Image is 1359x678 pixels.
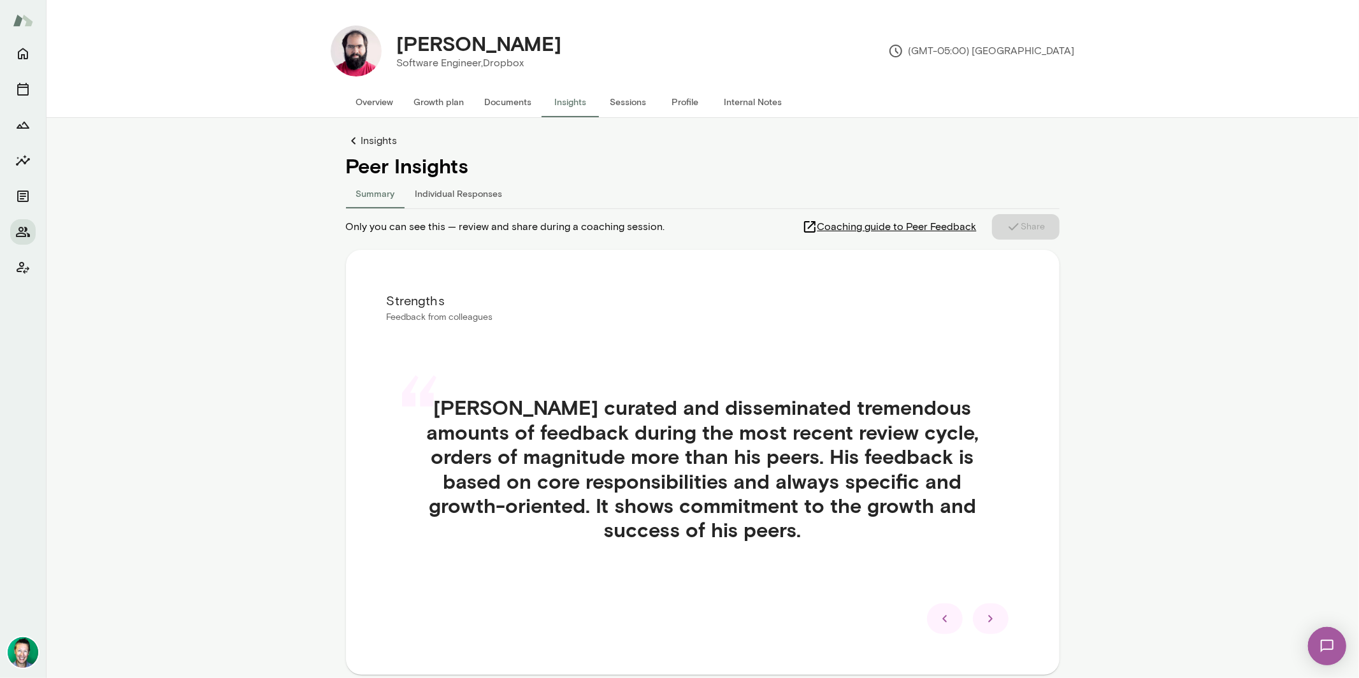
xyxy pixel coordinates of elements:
a: Coaching guide to Peer Feedback [802,214,992,240]
button: Client app [10,255,36,280]
img: Adam Ranfelt [331,25,382,76]
p: (GMT-05:00) [GEOGRAPHIC_DATA] [888,43,1075,59]
button: Sessions [600,87,657,117]
div: “ [397,380,442,469]
h4: Peer Insights [346,154,1060,178]
p: Feedback from colleagues [387,311,1019,324]
button: Documents [10,184,36,209]
button: Members [10,219,36,245]
button: Insights [542,87,600,117]
h4: [PERSON_NAME] [397,31,562,55]
span: Coaching guide to Peer Feedback [817,219,977,234]
button: Documents [475,87,542,117]
button: Profile [657,87,714,117]
button: Internal Notes [714,87,793,117]
img: Brian Lawrence [8,637,38,668]
button: Individual Responses [405,178,513,208]
img: Mento [13,8,33,32]
h6: Strengths [387,291,1019,311]
a: Insights [346,133,1060,148]
h4: [PERSON_NAME] curated and disseminated tremendous amounts of feedback during the most recent revi... [417,395,988,542]
button: Growth Plan [10,112,36,138]
button: Sessions [10,76,36,102]
button: Insights [10,148,36,173]
button: Growth plan [404,87,475,117]
p: Software Engineer, Dropbox [397,55,562,71]
button: Summary [346,178,405,208]
span: Only you can see this — review and share during a coaching session. [346,219,665,234]
button: Overview [346,87,404,117]
div: responses-tab [346,178,1060,208]
button: Home [10,41,36,66]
